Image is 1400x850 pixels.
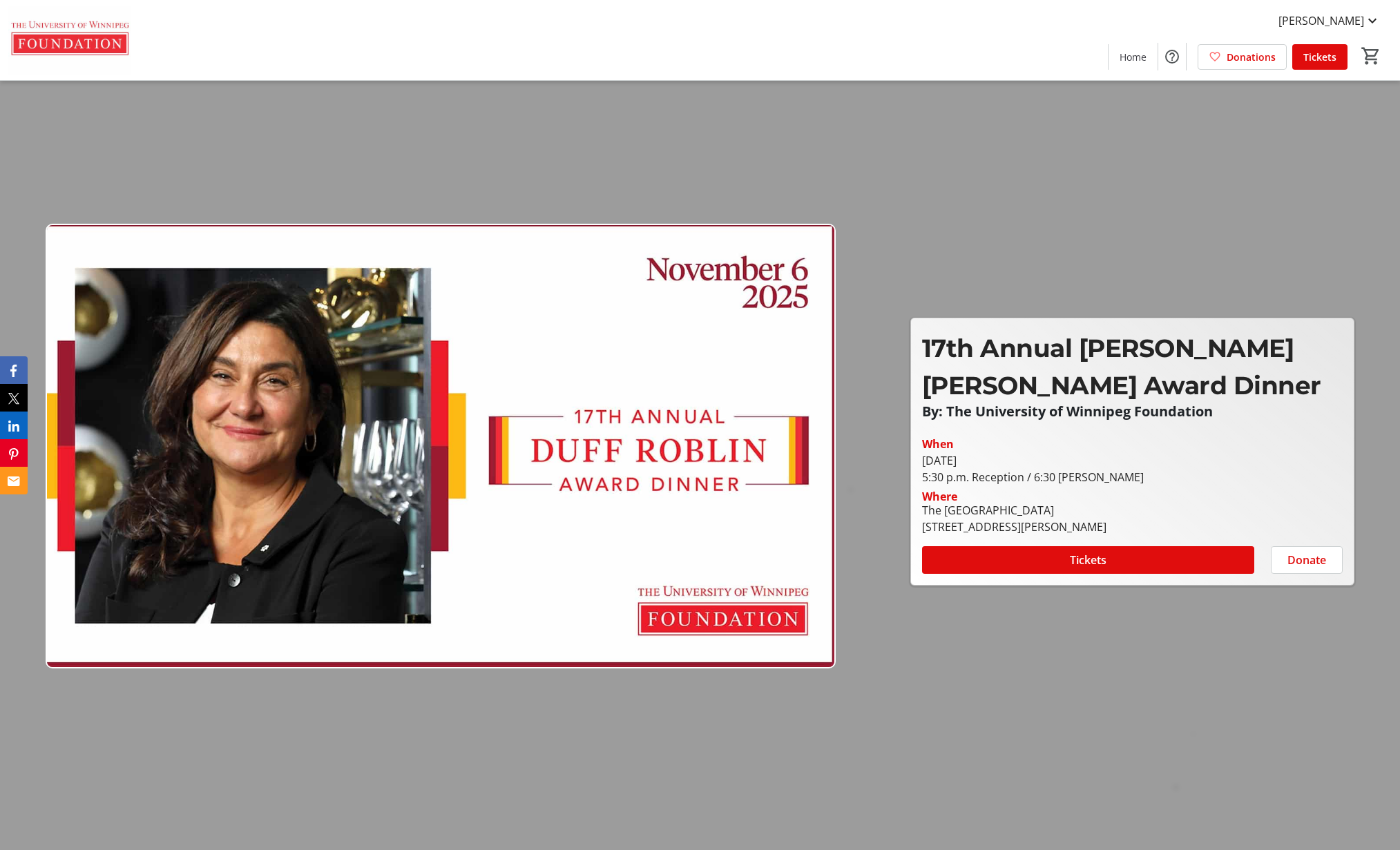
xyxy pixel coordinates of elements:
[922,404,1343,419] p: By: The University of Winnipeg Foundation
[922,452,1343,485] div: [DATE] 5:30 p.m. Reception / 6:30 [PERSON_NAME]
[8,6,131,75] img: The U of W Foundation's Logo
[1271,546,1343,574] button: Donate
[922,546,1255,574] button: Tickets
[1278,12,1364,29] span: [PERSON_NAME]
[1292,44,1348,70] a: Tickets
[1227,50,1276,64] span: Donations
[1158,43,1186,70] button: Help
[1303,50,1336,64] span: Tickets
[922,502,1106,519] div: The [GEOGRAPHIC_DATA]
[922,436,954,452] div: When
[1120,50,1147,64] span: Home
[922,491,957,502] div: Where
[922,333,1321,400] span: 17th Annual [PERSON_NAME] [PERSON_NAME] Award Dinner
[1267,10,1392,32] button: [PERSON_NAME]
[1198,44,1287,70] a: Donations
[1070,552,1106,568] span: Tickets
[46,224,836,668] img: Campaign CTA Media Photo
[1109,44,1158,70] a: Home
[922,519,1106,535] div: [STREET_ADDRESS][PERSON_NAME]
[1287,552,1326,568] span: Donate
[1359,44,1383,68] button: Cart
